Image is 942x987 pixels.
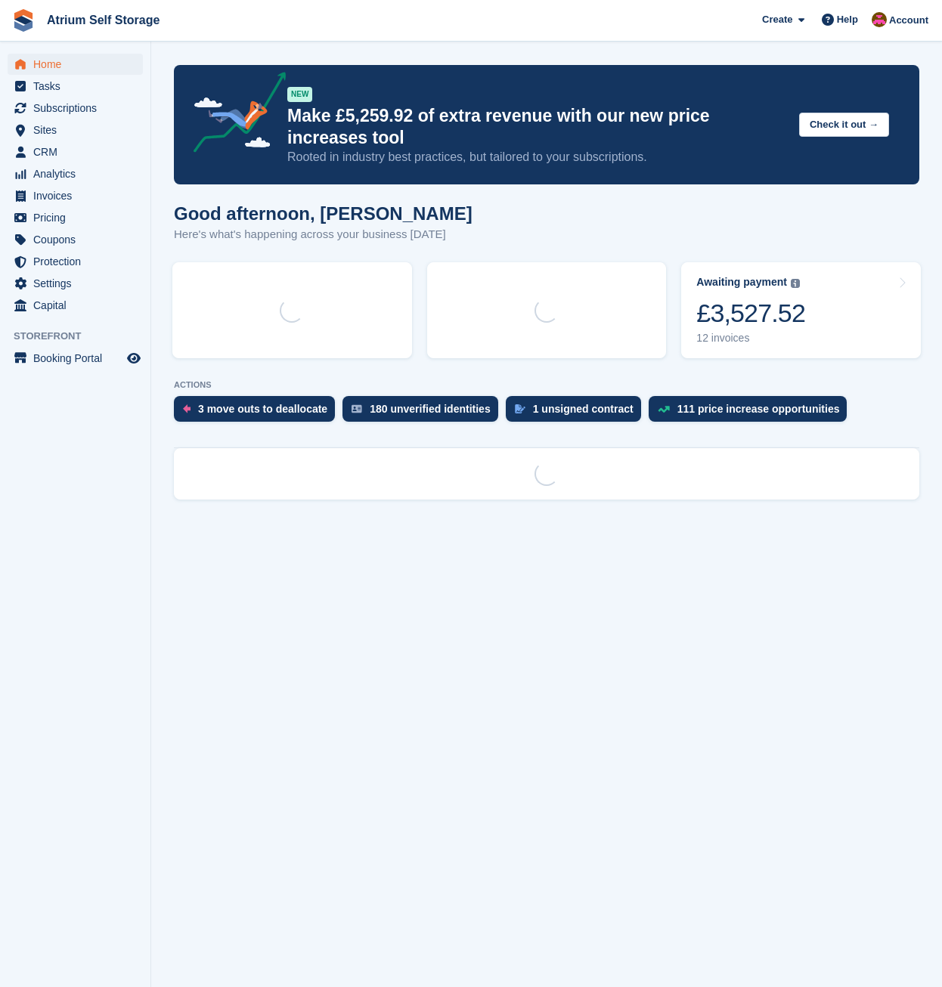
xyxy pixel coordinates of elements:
[696,298,805,329] div: £3,527.52
[8,348,143,369] a: menu
[533,403,634,415] div: 1 unsigned contract
[12,9,35,32] img: stora-icon-8386f47178a22dfd0bd8f6a31ec36ba5ce8667c1dd55bd0f319d3a0aa187defe.svg
[8,229,143,250] a: menu
[174,396,342,429] a: 3 move outs to deallocate
[33,273,124,294] span: Settings
[8,207,143,228] a: menu
[174,380,919,390] p: ACTIONS
[198,403,327,415] div: 3 move outs to deallocate
[33,76,124,97] span: Tasks
[33,251,124,272] span: Protection
[33,119,124,141] span: Sites
[33,185,124,206] span: Invoices
[33,97,124,119] span: Subscriptions
[287,87,312,102] div: NEW
[181,72,287,158] img: price-adjustments-announcement-icon-8257ccfd72463d97f412b2fc003d46551f7dbcb40ab6d574587a9cd5c0d94...
[8,273,143,294] a: menu
[33,141,124,162] span: CRM
[183,404,191,413] img: move_outs_to_deallocate_icon-f764333ba52eb49d3ac5e1228854f67142a1ed5810a6f6cc68b1a99e826820c5.svg
[33,348,124,369] span: Booking Portal
[287,105,787,149] p: Make £5,259.92 of extra revenue with our new price increases tool
[41,8,166,32] a: Atrium Self Storage
[872,12,887,27] img: Mark Rhodes
[174,226,473,243] p: Here's what's happening across your business [DATE]
[33,295,124,316] span: Capital
[515,404,525,413] img: contract_signature_icon-13c848040528278c33f63329250d36e43548de30e8caae1d1a13099fd9432cc5.svg
[791,279,800,288] img: icon-info-grey-7440780725fd019a000dd9b08b2336e03edf1995a4989e88bcd33f0948082b44.svg
[352,404,362,413] img: verify_identity-adf6edd0f0f0b5bbfe63781bf79b02c33cf7c696d77639b501bdc392416b5a36.svg
[33,163,124,184] span: Analytics
[681,262,921,358] a: Awaiting payment £3,527.52 12 invoices
[8,119,143,141] a: menu
[342,396,506,429] a: 180 unverified identities
[658,406,670,413] img: price_increase_opportunities-93ffe204e8149a01c8c9dc8f82e8f89637d9d84a8eef4429ea346261dce0b2c0.svg
[125,349,143,367] a: Preview store
[8,295,143,316] a: menu
[174,203,473,224] h1: Good afternoon, [PERSON_NAME]
[799,113,889,138] button: Check it out →
[506,396,649,429] a: 1 unsigned contract
[33,207,124,228] span: Pricing
[8,141,143,162] a: menu
[8,163,143,184] a: menu
[8,54,143,75] a: menu
[8,251,143,272] a: menu
[287,149,787,166] p: Rooted in industry best practices, but tailored to your subscriptions.
[8,185,143,206] a: menu
[370,403,491,415] div: 180 unverified identities
[14,329,150,344] span: Storefront
[33,229,124,250] span: Coupons
[649,396,855,429] a: 111 price increase opportunities
[677,403,840,415] div: 111 price increase opportunities
[837,12,858,27] span: Help
[33,54,124,75] span: Home
[696,332,805,345] div: 12 invoices
[762,12,792,27] span: Create
[8,76,143,97] a: menu
[889,13,928,28] span: Account
[8,97,143,119] a: menu
[696,276,787,289] div: Awaiting payment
